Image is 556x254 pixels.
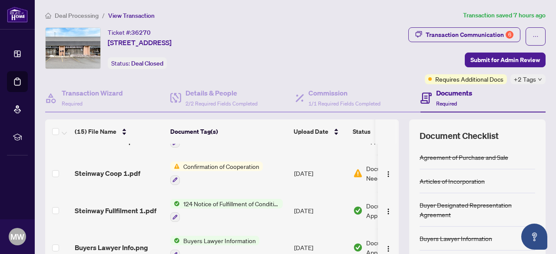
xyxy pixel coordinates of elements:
[538,77,542,82] span: down
[294,127,328,136] span: Upload Date
[366,164,411,183] span: Document Needs Work
[62,100,83,107] span: Required
[102,10,105,20] li: /
[385,245,392,252] img: Logo
[10,231,24,243] span: MW
[108,27,151,37] div: Ticket #:
[353,168,363,178] img: Document Status
[75,127,116,136] span: (15) File Name
[408,27,520,42] button: Transaction Communication6
[308,88,381,98] h4: Commission
[71,119,167,144] th: (15) File Name
[385,171,392,178] img: Logo
[420,130,499,142] span: Document Checklist
[108,57,167,69] div: Status:
[167,119,290,144] th: Document Tag(s)
[45,13,51,19] span: home
[420,200,535,219] div: Buyer Designated Representation Agreement
[381,204,395,218] button: Logo
[170,162,180,171] img: Status Icon
[420,152,508,162] div: Agreement of Purchase and Sale
[7,7,28,23] img: logo
[366,201,420,220] span: Document Approved
[470,53,540,67] span: Submit for Admin Review
[349,119,423,144] th: Status
[108,37,172,48] span: [STREET_ADDRESS]
[463,10,546,20] article: Transaction saved 7 hours ago
[533,33,539,40] span: ellipsis
[436,88,472,98] h4: Documents
[426,28,513,42] div: Transaction Communication
[170,199,180,208] img: Status Icon
[435,74,503,84] span: Requires Additional Docs
[46,28,100,69] img: IMG-W12066638_1.jpg
[514,74,536,84] span: +2 Tags
[353,206,363,215] img: Document Status
[291,155,350,192] td: [DATE]
[108,12,155,20] span: View Transaction
[290,119,349,144] th: Upload Date
[75,242,148,253] span: Buyers Lawyer Info.png
[55,12,99,20] span: Deal Processing
[75,168,140,178] span: Steinway Coop 1.pdf
[62,88,123,98] h4: Transaction Wizard
[131,59,163,67] span: Deal Closed
[385,208,392,215] img: Logo
[420,234,492,243] div: Buyers Lawyer Information
[75,205,156,216] span: Steinway Fullfilment 1.pdf
[180,199,283,208] span: 124 Notice of Fulfillment of Condition(s) - Agreement of Purchase and Sale
[180,236,259,245] span: Buyers Lawyer Information
[381,166,395,180] button: Logo
[436,100,457,107] span: Required
[185,88,258,98] h4: Details & People
[506,31,513,39] div: 6
[170,236,180,245] img: Status Icon
[170,162,263,185] button: Status IconConfirmation of Cooperation
[131,29,151,36] span: 36270
[180,162,263,171] span: Confirmation of Cooperation
[521,224,547,250] button: Open asap
[291,192,350,229] td: [DATE]
[420,176,485,186] div: Articles of Incorporation
[308,100,381,107] span: 1/1 Required Fields Completed
[465,53,546,67] button: Submit for Admin Review
[353,243,363,252] img: Document Status
[185,100,258,107] span: 2/2 Required Fields Completed
[170,199,283,222] button: Status Icon124 Notice of Fulfillment of Condition(s) - Agreement of Purchase and Sale
[353,127,371,136] span: Status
